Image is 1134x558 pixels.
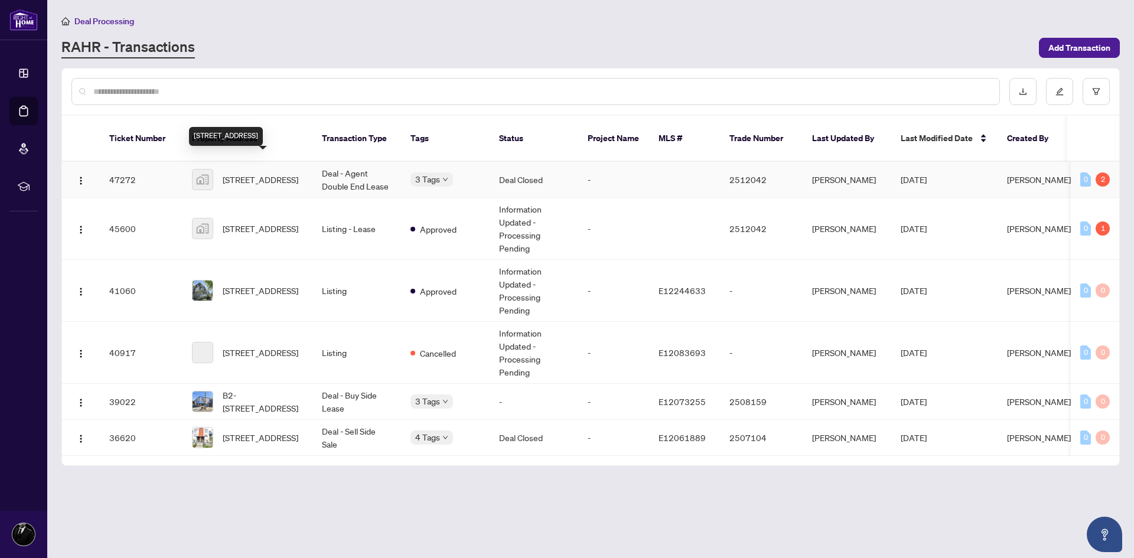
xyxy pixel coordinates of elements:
td: [PERSON_NAME] [803,198,891,260]
img: thumbnail-img [193,169,213,190]
span: Deal Processing [74,16,134,27]
button: Add Transaction [1039,38,1120,58]
span: down [442,399,448,404]
span: [PERSON_NAME] [1007,396,1071,407]
span: [STREET_ADDRESS] [223,431,298,444]
button: Logo [71,170,90,189]
span: [PERSON_NAME] [1007,432,1071,443]
img: Logo [76,398,86,407]
span: [STREET_ADDRESS] [223,173,298,186]
td: - [720,260,803,322]
img: logo [9,9,38,31]
td: 47272 [100,162,183,198]
span: 3 Tags [415,172,440,186]
span: home [61,17,70,25]
button: Open asap [1087,517,1122,552]
span: [DATE] [901,223,927,234]
span: Add Transaction [1048,38,1110,57]
td: [PERSON_NAME] [803,322,891,384]
div: 0 [1096,430,1110,445]
div: 1 [1096,221,1110,236]
div: 0 [1080,345,1091,360]
td: 2512042 [720,198,803,260]
td: - [720,322,803,384]
span: Approved [420,285,457,298]
span: B2-[STREET_ADDRESS] [223,389,303,415]
div: 0 [1080,172,1091,187]
td: [PERSON_NAME] [803,384,891,420]
img: Logo [76,349,86,358]
span: download [1019,87,1027,96]
th: Tags [401,116,490,162]
span: down [442,435,448,440]
th: Created By [998,116,1068,162]
td: Deal Closed [490,420,578,456]
td: 2507104 [720,420,803,456]
span: [PERSON_NAME] [1007,347,1071,358]
td: Listing [312,260,401,322]
button: edit [1046,78,1073,105]
span: [PERSON_NAME] [1007,223,1071,234]
span: 4 Tags [415,430,440,444]
td: Information Updated - Processing Pending [490,260,578,322]
button: filter [1083,78,1110,105]
span: E12061889 [659,432,706,443]
span: [DATE] [901,347,927,358]
span: down [442,177,448,182]
span: [DATE] [901,285,927,296]
td: 36620 [100,420,183,456]
span: Approved [420,223,457,236]
th: MLS # [649,116,720,162]
td: 39022 [100,384,183,420]
td: [PERSON_NAME] [803,420,891,456]
img: Logo [76,176,86,185]
td: Listing - Lease [312,198,401,260]
span: Cancelled [420,347,456,360]
span: Last Modified Date [901,132,973,145]
td: - [578,162,649,198]
button: Logo [71,392,90,411]
img: thumbnail-img [193,391,213,412]
th: Trade Number [720,116,803,162]
div: [STREET_ADDRESS] [189,127,263,146]
button: Logo [71,219,90,238]
td: [PERSON_NAME] [803,162,891,198]
span: [PERSON_NAME] [1007,285,1071,296]
button: Logo [71,343,90,362]
img: Logo [76,225,86,234]
td: Information Updated - Processing Pending [490,322,578,384]
td: 2512042 [720,162,803,198]
th: Status [490,116,578,162]
button: Logo [71,428,90,447]
td: Listing [312,322,401,384]
td: Deal Closed [490,162,578,198]
div: 0 [1096,283,1110,298]
td: - [578,198,649,260]
div: 0 [1080,430,1091,445]
th: Last Updated By [803,116,891,162]
span: [DATE] [901,174,927,185]
td: Deal - Agent Double End Lease [312,162,401,198]
span: edit [1055,87,1064,96]
td: 2508159 [720,384,803,420]
img: Logo [76,287,86,296]
span: 3 Tags [415,394,440,408]
img: thumbnail-img [193,428,213,448]
th: Transaction Type [312,116,401,162]
td: Information Updated - Processing Pending [490,198,578,260]
td: 41060 [100,260,183,322]
img: Profile Icon [12,523,35,546]
img: thumbnail-img [193,280,213,301]
span: [STREET_ADDRESS] [223,222,298,235]
td: 40917 [100,322,183,384]
div: 0 [1080,394,1091,409]
button: download [1009,78,1037,105]
td: Deal - Sell Side Sale [312,420,401,456]
span: [STREET_ADDRESS] [223,346,298,359]
button: Logo [71,281,90,300]
th: Project Name [578,116,649,162]
span: [PERSON_NAME] [1007,174,1071,185]
span: E12244633 [659,285,706,296]
td: - [578,384,649,420]
div: 0 [1080,283,1091,298]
